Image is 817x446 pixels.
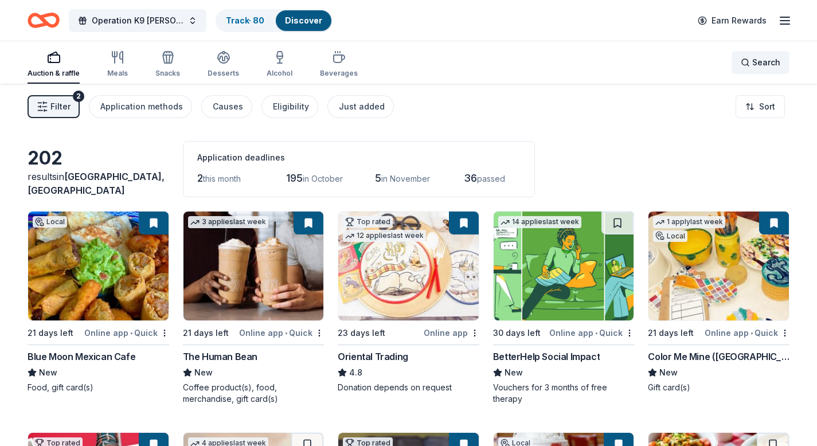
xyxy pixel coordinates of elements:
div: 21 days left [648,326,694,340]
button: Track· 80Discover [216,9,333,32]
div: 3 applies last week [188,216,268,228]
div: Vouchers for 3 months of free therapy [493,382,635,405]
div: Local [653,230,687,242]
span: Search [752,56,780,69]
div: 12 applies last week [343,230,426,242]
span: in October [303,174,343,183]
button: Operation K9 [PERSON_NAME] 2nd Annual Tricky Tray Fundraiser 2025 [69,9,206,32]
a: Home [28,7,60,34]
div: 30 days left [493,326,541,340]
a: Earn Rewards [691,10,773,31]
div: Coffee product(s), food, merchandise, gift card(s) [183,382,325,405]
div: 1 apply last week [653,216,725,228]
div: Online app [424,326,479,340]
span: in [28,171,165,196]
div: 23 days left [338,326,385,340]
img: Image for BetterHelp Social Impact [494,212,634,320]
div: Top rated [343,216,393,228]
div: Online app Quick [239,326,324,340]
button: Meals [107,46,128,84]
div: Local [33,216,67,228]
img: Image for Color Me Mine (Ridgewood) [648,212,789,320]
div: Gift card(s) [648,382,789,393]
div: Application deadlines [197,151,521,165]
button: Application methods [89,95,192,118]
button: Search [732,51,789,74]
div: 21 days left [183,326,229,340]
button: Auction & raffle [28,46,80,84]
button: Filter2 [28,95,80,118]
div: Eligibility [273,100,309,114]
div: Donation depends on request [338,382,479,393]
div: Oriental Trading [338,350,408,363]
div: 14 applies last week [498,216,581,228]
span: • [750,328,753,338]
span: [GEOGRAPHIC_DATA], [GEOGRAPHIC_DATA] [28,171,165,196]
a: Image for BetterHelp Social Impact14 applieslast week30 days leftOnline app•QuickBetterHelp Socia... [493,211,635,405]
button: Desserts [208,46,239,84]
div: Causes [213,100,243,114]
div: The Human Bean [183,350,257,363]
button: Causes [201,95,252,118]
div: Beverages [320,69,358,78]
span: passed [477,174,505,183]
div: Online app Quick [549,326,634,340]
img: Image for The Human Bean [183,212,324,320]
span: in November [381,174,430,183]
span: • [285,328,287,338]
span: Filter [50,100,71,114]
span: 5 [375,172,381,184]
button: Alcohol [267,46,292,84]
div: Blue Moon Mexican Cafe [28,350,135,363]
div: BetterHelp Social Impact [493,350,600,363]
span: New [39,366,57,380]
a: Image for Blue Moon Mexican CafeLocal21 days leftOnline app•QuickBlue Moon Mexican CafeNewFood, g... [28,211,169,393]
span: New [194,366,213,380]
span: Operation K9 [PERSON_NAME] 2nd Annual Tricky Tray Fundraiser 2025 [92,14,183,28]
div: Meals [107,69,128,78]
img: Image for Blue Moon Mexican Cafe [28,212,169,320]
span: • [595,328,597,338]
button: Just added [327,95,394,118]
span: Sort [759,100,775,114]
a: Track· 80 [226,15,264,25]
span: 2 [197,172,203,184]
div: results [28,170,169,197]
button: Snacks [155,46,180,84]
div: Desserts [208,69,239,78]
span: 36 [464,172,477,184]
span: New [659,366,678,380]
a: Image for Color Me Mine (Ridgewood)1 applylast weekLocal21 days leftOnline app•QuickColor Me Mine... [648,211,789,393]
div: Application methods [100,100,183,114]
a: Image for The Human Bean3 applieslast week21 days leftOnline app•QuickThe Human BeanNewCoffee pro... [183,211,325,405]
span: • [130,328,132,338]
div: Auction & raffle [28,69,80,78]
button: Sort [736,95,785,118]
div: Online app Quick [705,326,789,340]
button: Eligibility [261,95,318,118]
div: Color Me Mine ([GEOGRAPHIC_DATA]) [648,350,789,363]
a: Image for Oriental TradingTop rated12 applieslast week23 days leftOnline appOriental Trading4.8Do... [338,211,479,393]
div: 2 [73,91,84,102]
span: this month [203,174,241,183]
div: Snacks [155,69,180,78]
div: Alcohol [267,69,292,78]
div: Just added [339,100,385,114]
div: 202 [28,147,169,170]
a: Discover [285,15,322,25]
span: 195 [286,172,303,184]
div: 21 days left [28,326,73,340]
button: Beverages [320,46,358,84]
span: 4.8 [349,366,362,380]
div: Food, gift card(s) [28,382,169,393]
img: Image for Oriental Trading [338,212,479,320]
div: Online app Quick [84,326,169,340]
span: New [505,366,523,380]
